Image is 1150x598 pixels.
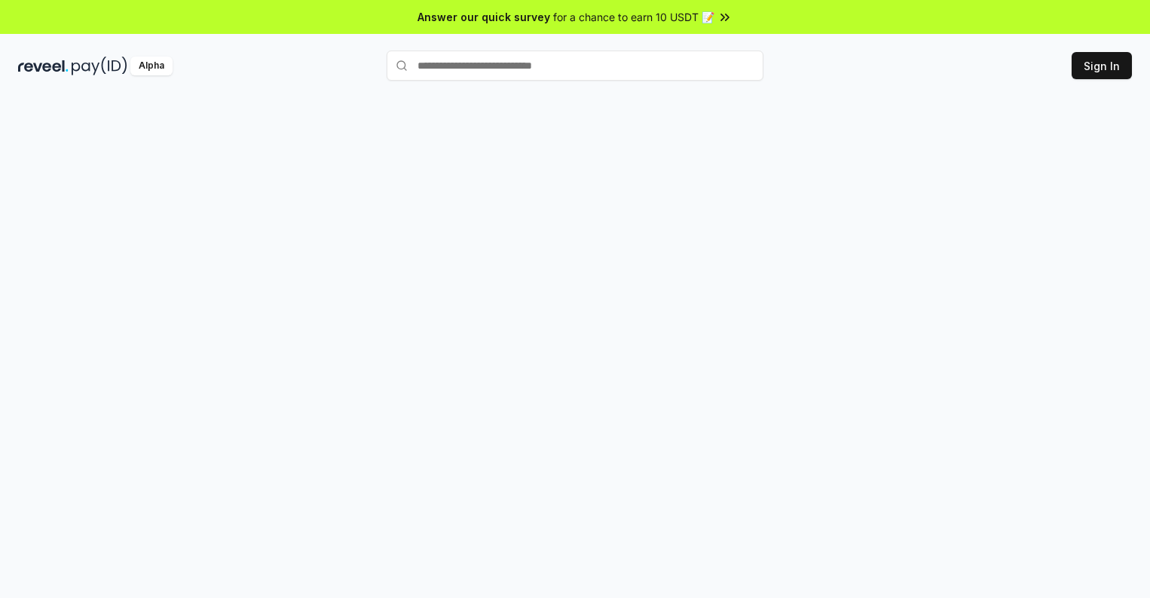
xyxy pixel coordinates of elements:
[417,9,550,25] span: Answer our quick survey
[1072,52,1132,79] button: Sign In
[553,9,714,25] span: for a chance to earn 10 USDT 📝
[18,57,69,75] img: reveel_dark
[130,57,173,75] div: Alpha
[72,57,127,75] img: pay_id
